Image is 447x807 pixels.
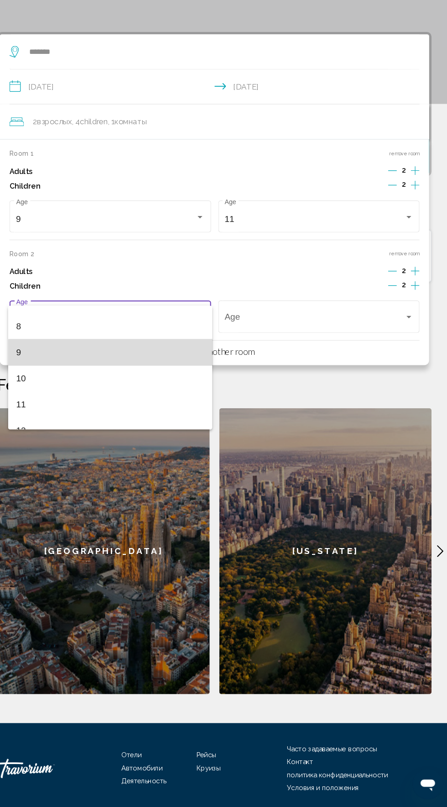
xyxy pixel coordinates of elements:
font: 12 [36,447,45,456]
font: 11 [36,422,45,431]
mat-option: 11 лет [28,414,221,439]
mat-option: 8 лет [28,340,221,365]
mat-option: 12 лет [28,439,221,464]
font: 10 [36,397,45,406]
iframe: Кнопка запуска окна обмена сообщениями [411,770,440,800]
mat-option: 10 лет [28,390,221,414]
font: 9 [36,373,40,382]
mat-option: 9 лет [28,365,221,390]
font: 8 [36,348,40,357]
